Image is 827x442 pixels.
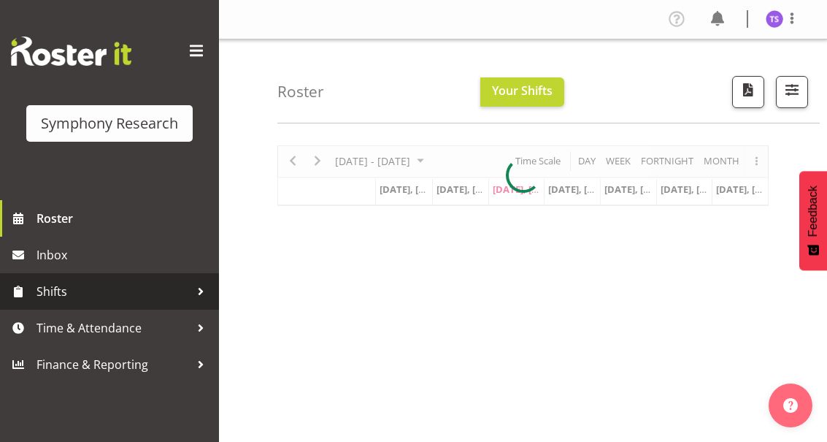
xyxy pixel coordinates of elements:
[41,113,178,134] div: Symphony Research
[36,244,212,266] span: Inbox
[807,186,820,237] span: Feedback
[766,10,783,28] img: titi-strickland1975.jpg
[36,207,212,229] span: Roster
[776,76,808,108] button: Filter Shifts
[277,83,324,100] h4: Roster
[783,398,798,413] img: help-xxl-2.png
[36,354,190,376] span: Finance & Reporting
[799,171,827,270] button: Feedback - Show survey
[36,317,190,339] span: Time & Attendance
[36,281,190,302] span: Shifts
[732,76,764,108] button: Download a PDF of the roster according to the set date range.
[480,77,564,107] button: Your Shifts
[492,83,553,99] span: Your Shifts
[11,37,131,66] img: Rosterit website logo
